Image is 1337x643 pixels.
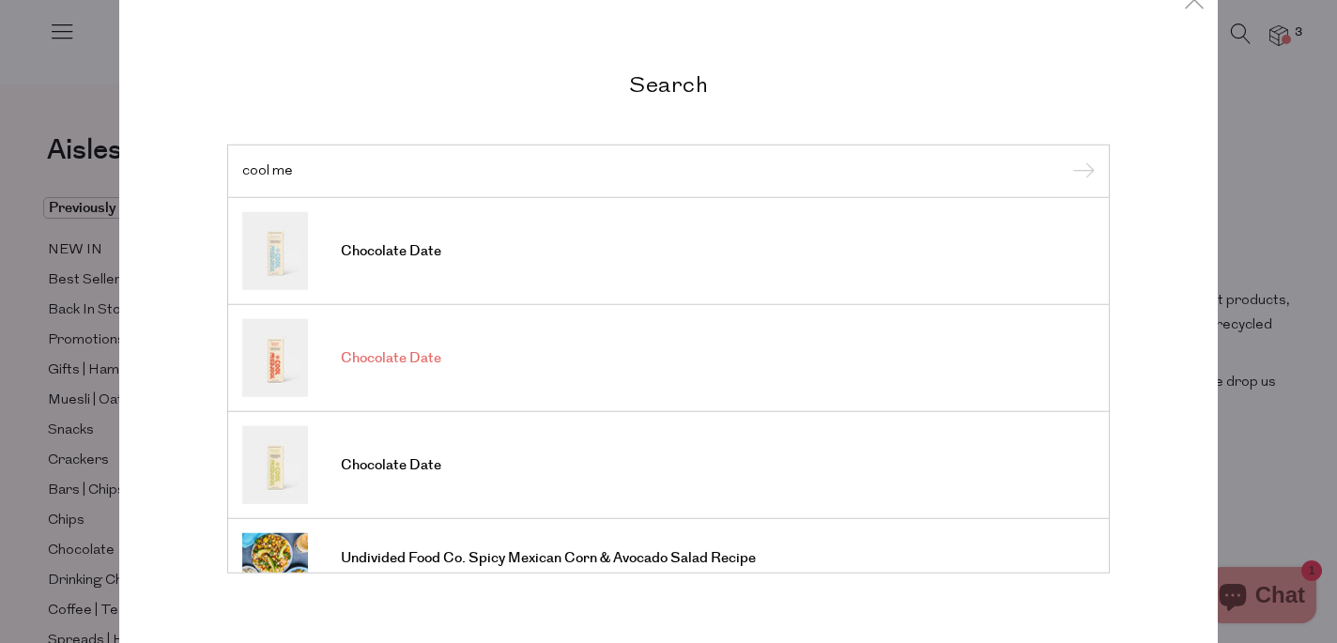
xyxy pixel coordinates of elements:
input: Search [242,163,1095,177]
span: Chocolate Date [341,456,441,475]
span: Chocolate Date [341,349,441,368]
span: Chocolate Date [341,242,441,261]
h2: Search [227,69,1110,97]
img: Chocolate Date [242,319,308,397]
img: Chocolate Date [242,426,308,504]
img: Chocolate Date [242,212,308,290]
a: Chocolate Date [242,319,1095,397]
span: Undivided Food Co. Spicy Mexican Corn & Avocado Salad Recipe [341,549,756,568]
img: Undivided Food Co. Spicy Mexican Corn & Avocado Salad Recipe [242,533,308,583]
a: Chocolate Date [242,212,1095,290]
a: Undivided Food Co. Spicy Mexican Corn & Avocado Salad Recipe [242,533,1095,583]
a: Chocolate Date [242,426,1095,504]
